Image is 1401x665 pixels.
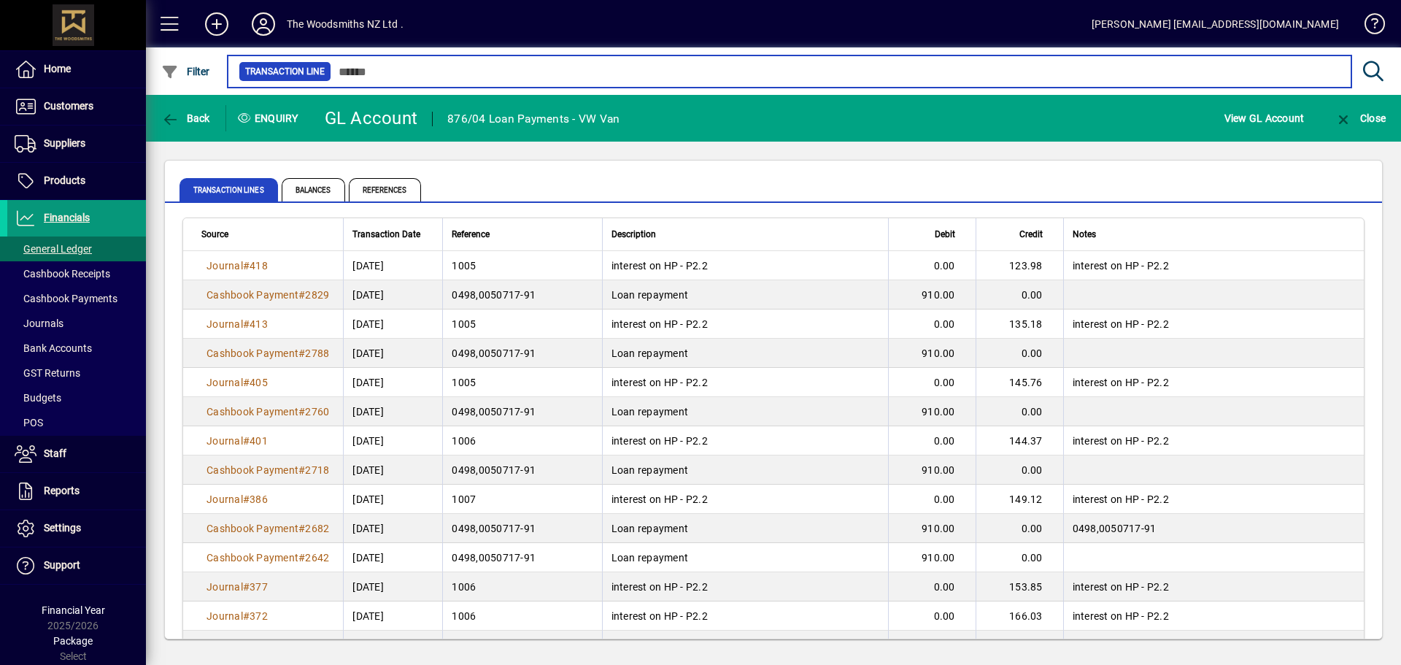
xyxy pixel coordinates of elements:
[201,226,228,242] span: Source
[207,377,243,388] span: Journal
[201,579,273,595] a: Journal#377
[1073,435,1169,447] span: interest on HP - P2.2
[452,435,476,447] span: 1006
[1073,523,1157,534] span: 0498,0050717-91
[201,316,273,332] a: Journal#413
[226,107,314,130] div: Enquiry
[976,280,1063,310] td: 0.00
[976,631,1063,660] td: 0.00
[611,347,689,359] span: Loan repayment
[146,105,226,131] app-page-header-button: Back
[611,289,689,301] span: Loan repayment
[44,485,80,496] span: Reports
[240,11,287,37] button: Profile
[888,485,976,514] td: 0.00
[447,107,620,131] div: 876/04 Loan Payments - VW Van
[7,547,146,584] a: Support
[201,550,334,566] a: Cashbook Payment#2642
[15,392,61,404] span: Budgets
[15,367,80,379] span: GST Returns
[305,347,329,359] span: 2788
[976,601,1063,631] td: 166.03
[201,462,334,478] a: Cashbook Payment#2718
[888,280,976,310] td: 910.00
[7,261,146,286] a: Cashbook Receipts
[15,243,92,255] span: General Ledger
[180,178,278,201] span: Transaction lines
[7,237,146,261] a: General Ledger
[207,435,243,447] span: Journal
[352,521,384,536] span: [DATE]
[7,286,146,311] a: Cashbook Payments
[452,581,476,593] span: 1006
[193,11,240,37] button: Add
[7,385,146,410] a: Budgets
[298,523,305,534] span: #
[352,638,384,653] span: [DATE]
[250,610,268,622] span: 372
[158,105,214,131] button: Back
[243,435,250,447] span: #
[7,51,146,88] a: Home
[976,251,1063,280] td: 123.98
[611,406,689,418] span: Loan repayment
[1073,226,1346,242] div: Notes
[352,463,384,477] span: [DATE]
[1224,107,1305,130] span: View GL Account
[243,318,250,330] span: #
[611,226,879,242] div: Description
[7,473,146,510] a: Reports
[1092,12,1339,36] div: [PERSON_NAME] [EMAIL_ADDRESS][DOMAIN_NAME]
[352,492,384,507] span: [DATE]
[305,523,329,534] span: 2682
[976,455,1063,485] td: 0.00
[976,514,1063,543] td: 0.00
[1073,610,1169,622] span: interest on HP - P2.2
[1335,112,1386,124] span: Close
[207,260,243,272] span: Journal
[452,523,536,534] span: 0498,0050717-91
[888,251,976,280] td: 0.00
[1073,493,1169,505] span: interest on HP - P2.2
[611,435,708,447] span: interest on HP - P2.2
[207,464,298,476] span: Cashbook Payment
[352,226,420,242] span: Transaction Date
[352,346,384,361] span: [DATE]
[7,436,146,472] a: Staff
[44,522,81,534] span: Settings
[452,289,536,301] span: 0498,0050717-91
[898,226,968,242] div: Debit
[44,63,71,74] span: Home
[201,404,334,420] a: Cashbook Payment#2760
[888,601,976,631] td: 0.00
[611,581,708,593] span: interest on HP - P2.2
[287,12,404,36] div: The Woodsmiths NZ Ltd .
[611,377,708,388] span: interest on HP - P2.2
[452,226,490,242] span: Reference
[207,523,298,534] span: Cashbook Payment
[243,493,250,505] span: #
[7,510,146,547] a: Settings
[976,543,1063,572] td: 0.00
[44,100,93,112] span: Customers
[325,107,418,130] div: GL Account
[250,260,268,272] span: 418
[298,406,305,418] span: #
[611,464,689,476] span: Loan repayment
[888,368,976,397] td: 0.00
[207,318,243,330] span: Journal
[976,426,1063,455] td: 144.37
[352,434,384,448] span: [DATE]
[201,491,273,507] a: Journal#386
[976,397,1063,426] td: 0.00
[207,552,298,564] span: Cashbook Payment
[201,258,273,274] a: Journal#418
[207,289,298,301] span: Cashbook Payment
[161,66,210,77] span: Filter
[1319,105,1401,131] app-page-header-button: Close enquiry
[201,608,273,624] a: Journal#372
[7,361,146,385] a: GST Returns
[7,311,146,336] a: Journals
[42,604,105,616] span: Financial Year
[888,426,976,455] td: 0.00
